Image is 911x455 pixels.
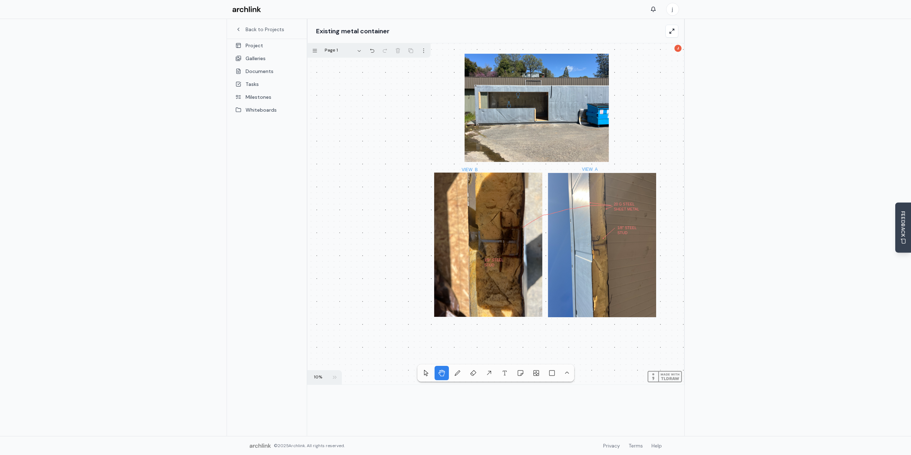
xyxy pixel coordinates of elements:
button: Toggle minimap [328,370,342,384]
img: 20xy1xxgqWkIZi6ydEk57-IMG-6778.JPG [464,54,609,162]
button: Actions [416,43,431,58]
a: Whiteboards [227,103,307,116]
div: A [517,95,519,100]
a: Terms [629,442,643,449]
button: More [560,364,574,382]
span: 10 % [314,374,323,381]
button: tool.arrow [480,364,498,382]
button: tool.asset [528,364,545,382]
a: Milestones [227,91,307,103]
div: VIEW A [582,166,602,172]
img: NHc24za4y7aiiHoTr0TjQ-IMG-6771.JPG [434,173,542,317]
a: Help [651,442,662,449]
a: Galleries [227,52,307,65]
button: tool.text [496,364,513,382]
button: tool.hand [433,364,450,382]
button: Page 1 [320,43,366,58]
img: Archlink [249,444,271,448]
span: FEEDBACK [900,211,907,237]
button: Undo — Ctrl Z [365,43,379,58]
button: 10% [307,370,329,384]
a: Documents [227,65,307,78]
div: J [674,44,682,53]
button: tool.eraser [465,364,482,382]
button: tool.rectangle [543,364,561,382]
button: Redo — Ctrl ⇧ Z [378,43,392,58]
div: B [508,100,510,105]
button: Send Feedback [895,202,911,253]
div: 1/8" STEEL STUD [484,257,514,267]
div: VIEW B [461,167,481,173]
div: Page 1 [325,47,354,54]
button: tool.select [417,364,435,382]
button: Menu [307,43,322,58]
span: j [667,3,679,15]
button: J [674,44,683,53]
button: tool.draw [449,364,466,382]
img: rh6HYEujDUqYXWUnwg4Xe-IMG-6772.JPG [548,173,656,317]
div: 1/8" STEEL STUD [617,225,647,235]
a: Privacy [603,442,620,449]
span: © 2025 Archlink. All rights reserved. [274,443,345,449]
a: Project [227,39,307,52]
button: Duplicate — Ctrl D [403,43,418,58]
button: Delete — ⌫ [391,43,405,58]
h2: Existing metal container [316,26,389,36]
div: 20 G STEEL SHEET METAL [614,202,644,212]
button: tool.note [512,364,529,382]
a: Back to Projects [236,26,298,33]
img: Archlink [232,6,261,13]
a: Tasks [227,78,307,91]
